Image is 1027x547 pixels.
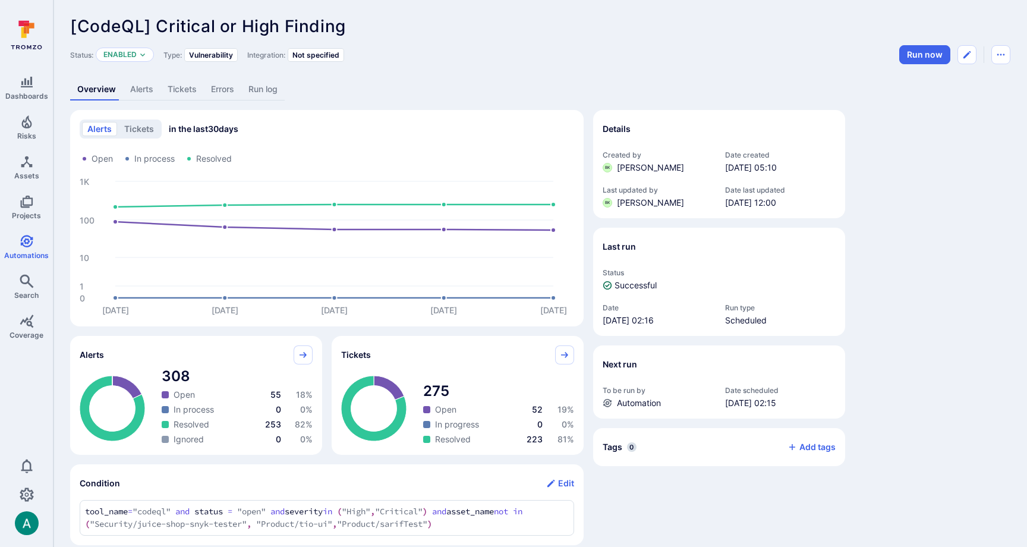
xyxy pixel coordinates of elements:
span: Not specified [292,51,339,59]
span: Status: [70,51,93,59]
a: Tickets [160,78,204,100]
h2: Details [603,123,631,135]
span: 82 % [295,419,313,429]
text: [DATE] [321,305,348,315]
span: 223 [527,434,543,444]
span: Run type [725,303,836,312]
span: In process [134,153,175,165]
a: Overview [70,78,123,100]
span: 0 [537,419,543,429]
span: 0 [276,404,281,414]
h2: Tags [603,441,622,453]
div: Blake Kizer [603,198,612,208]
span: 253 [265,419,281,429]
button: Add tags [778,438,836,457]
text: 1 [80,281,84,291]
text: 100 [80,215,94,225]
textarea: Add condition [85,505,569,530]
span: Date scheduled [725,386,836,395]
div: Alerts pie widget [70,336,322,455]
text: [DATE] [102,305,129,315]
text: [DATE] [212,305,238,315]
button: Enabled [103,50,137,59]
span: in the last 30 days [169,123,238,135]
text: 0 [80,293,85,303]
span: Last updated by [603,186,713,194]
span: Search [14,291,39,300]
div: Collapse tags [593,428,845,466]
span: Resolved [435,433,471,445]
span: Ignored [174,433,204,445]
h2: Condition [80,477,120,489]
img: ACg8ocLSa5mPYBaXNx3eFu_EmspyJX0laNWN7cXOFirfQ7srZveEpg=s96-c [15,511,39,535]
span: Open [435,404,456,416]
h2: Next run [603,359,637,370]
span: [PERSON_NAME] [617,197,684,209]
span: 0 [627,442,637,452]
text: 10 [80,252,89,262]
span: Resolved [174,419,209,430]
span: Tickets [341,349,371,361]
span: Status [603,268,836,277]
span: [DATE] 12:00 [725,197,836,209]
span: Date [603,303,713,312]
span: 18 % [296,389,313,400]
text: [DATE] [540,305,567,315]
span: [DATE] 02:15 [725,397,836,409]
span: [PERSON_NAME] [617,162,684,174]
span: Scheduled [725,315,836,326]
span: 0 [276,434,281,444]
a: Errors [204,78,241,100]
a: Run log [241,78,285,100]
span: Created by [603,150,713,159]
button: Run automation [899,45,950,64]
span: total [423,382,574,401]
section: Condition widget [70,464,584,545]
span: In progress [435,419,479,430]
span: Date created [725,150,836,159]
section: Details widget [593,110,845,218]
span: Automation [617,397,661,409]
div: Tickets pie widget [332,336,584,455]
span: Alerts [80,349,104,361]
span: Date last updated [725,186,836,194]
span: In process [174,404,214,416]
span: Resolved [196,153,232,165]
button: Edit [546,474,574,493]
section: Next run widget [593,345,845,419]
button: Edit automation [957,45,976,64]
span: Projects [12,211,41,220]
span: total [162,367,313,386]
span: To be run by [603,386,713,395]
text: [DATE] [430,305,457,315]
span: [CodeQL] Critical or High Finding [70,16,346,36]
span: 0 % [300,434,313,444]
span: [DATE] 02:16 [603,315,713,326]
span: 0 % [300,404,313,414]
text: 1K [80,176,89,186]
span: 52 [532,404,543,414]
h2: Last run [603,241,636,253]
span: Automations [4,251,49,260]
span: [DATE] 05:10 [725,162,836,174]
span: Successful [615,279,657,291]
span: 19 % [557,404,574,414]
button: Automation menu [991,45,1010,64]
div: Automation tabs [70,78,1010,100]
span: 55 [270,389,281,400]
span: Integration: [247,51,285,59]
span: 81 % [557,434,574,444]
span: 0 % [562,419,574,429]
span: Coverage [10,331,43,339]
span: Type: [163,51,182,59]
section: Last run widget [593,228,845,336]
div: Vulnerability [184,48,238,62]
span: Open [92,153,113,165]
span: Dashboards [5,92,48,100]
div: Arjan Dehar [15,511,39,535]
div: Alerts/Tickets trend [70,110,584,326]
a: Alerts [123,78,160,100]
button: Expand dropdown [139,51,146,58]
div: Blake Kizer [603,163,612,172]
span: Risks [17,131,36,140]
